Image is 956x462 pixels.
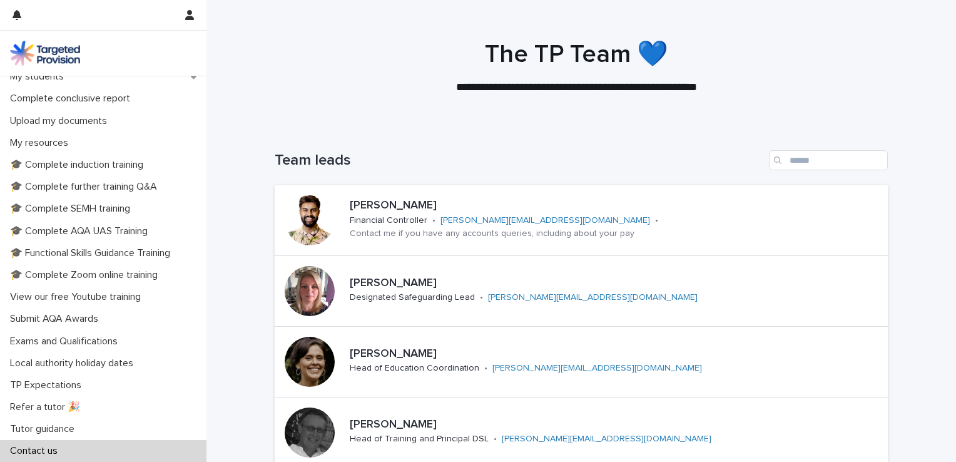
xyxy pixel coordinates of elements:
[769,150,888,170] input: Search
[480,292,483,303] p: •
[350,292,475,303] p: Designated Safeguarding Lead
[275,151,764,170] h1: Team leads
[5,357,143,369] p: Local authority holiday dates
[484,363,487,374] p: •
[350,215,427,226] p: Financial Controller
[10,41,80,66] img: M5nRWzHhSzIhMunXDL62
[270,39,883,69] h1: The TP Team 💙
[5,291,151,303] p: View our free Youtube training
[5,379,91,391] p: TP Expectations
[5,445,68,457] p: Contact us
[5,159,153,171] p: 🎓 Complete induction training
[502,434,711,443] a: [PERSON_NAME][EMAIL_ADDRESS][DOMAIN_NAME]
[5,71,74,83] p: My students
[5,313,108,325] p: Submit AQA Awards
[275,185,888,256] a: [PERSON_NAME]Financial Controller•[PERSON_NAME][EMAIL_ADDRESS][DOMAIN_NAME]•Contact me if you hav...
[432,215,435,226] p: •
[350,347,789,361] p: [PERSON_NAME]
[494,434,497,444] p: •
[5,181,167,193] p: 🎓 Complete further training Q&A
[5,225,158,237] p: 🎓 Complete AQA UAS Training
[5,93,140,105] p: Complete conclusive report
[440,216,650,225] a: [PERSON_NAME][EMAIL_ADDRESS][DOMAIN_NAME]
[350,277,785,290] p: [PERSON_NAME]
[275,327,888,398] a: [PERSON_NAME]Head of Education Coordination•[PERSON_NAME][EMAIL_ADDRESS][DOMAIN_NAME]
[5,423,84,435] p: Tutor guidance
[655,215,658,226] p: •
[275,256,888,327] a: [PERSON_NAME]Designated Safeguarding Lead•[PERSON_NAME][EMAIL_ADDRESS][DOMAIN_NAME]
[488,293,698,302] a: [PERSON_NAME][EMAIL_ADDRESS][DOMAIN_NAME]
[5,247,180,259] p: 🎓 Functional Skills Guidance Training
[350,363,479,374] p: Head of Education Coordination
[5,401,90,413] p: Refer a tutor 🎉
[5,336,128,347] p: Exams and Qualifications
[350,434,489,444] p: Head of Training and Principal DSL
[5,137,78,149] p: My resources
[5,269,168,281] p: 🎓 Complete Zoom online training
[5,115,117,127] p: Upload my documents
[350,228,634,239] p: Contact me if you have any accounts queries, including about your pay
[492,364,702,372] a: [PERSON_NAME][EMAIL_ADDRESS][DOMAIN_NAME]
[350,199,883,213] p: [PERSON_NAME]
[350,418,798,432] p: [PERSON_NAME]
[5,203,140,215] p: 🎓 Complete SEMH training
